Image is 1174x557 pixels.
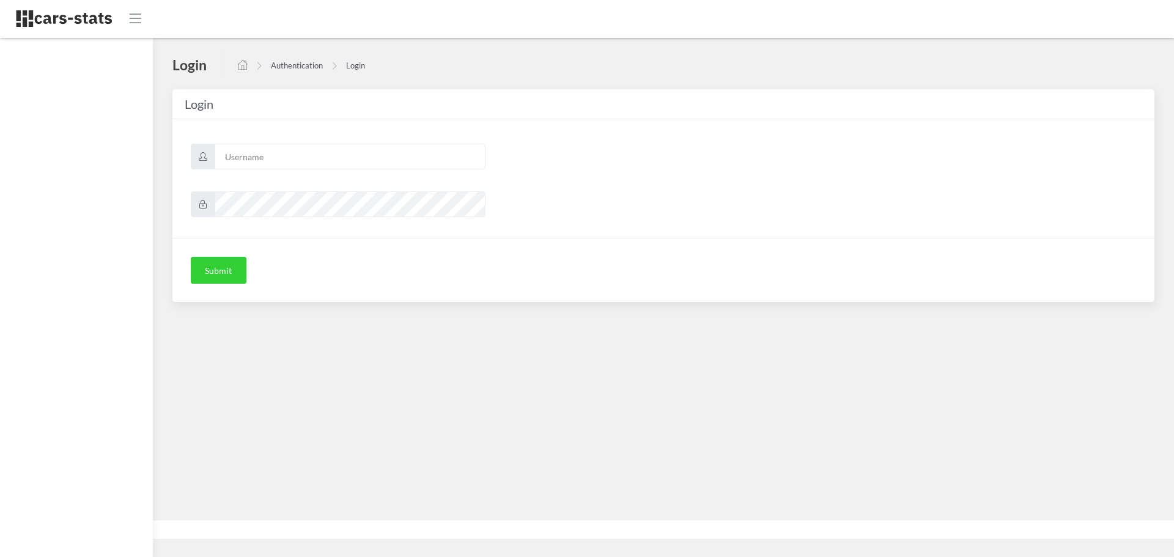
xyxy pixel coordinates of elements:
span: Login [185,97,213,111]
h4: Login [172,56,207,74]
img: navbar brand [15,9,113,28]
input: Username [215,144,485,169]
a: Authentication [271,61,323,70]
a: Login [346,61,365,70]
button: Submit [191,257,246,284]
